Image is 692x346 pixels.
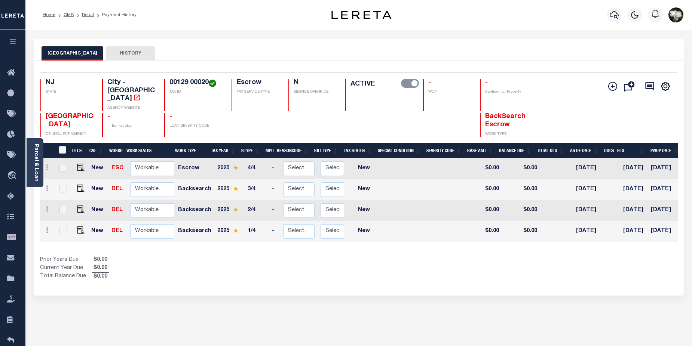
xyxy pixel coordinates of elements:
[311,143,341,158] th: BillType: activate to sort column ascending
[208,143,238,158] th: Tax Year: activate to sort column ascending
[46,79,94,87] h4: NJ
[88,221,109,242] td: New
[375,143,423,158] th: Special Condition: activate to sort column ascending
[107,79,155,103] h4: City - [GEOGRAPHIC_DATA]
[269,200,280,221] td: -
[573,221,607,242] td: [DATE]
[502,200,540,221] td: $0.00
[294,89,336,95] p: SERVICE OVERRIDE
[347,221,381,242] td: New
[347,158,381,179] td: New
[40,264,92,272] td: Current Year Due
[347,200,381,221] td: New
[269,158,280,179] td: -
[69,143,86,158] th: DTLS
[40,143,54,158] th: &nbsp;&nbsp;&nbsp;&nbsp;&nbsp;&nbsp;&nbsp;&nbsp;&nbsp;&nbsp;
[620,158,648,179] td: [DATE]
[88,179,109,200] td: New
[111,228,123,234] a: DEL
[86,143,106,158] th: CAL: activate to sort column ascending
[88,200,109,221] td: New
[263,143,274,158] th: MPO
[175,200,214,221] td: Backsearch
[169,113,172,120] span: -
[238,143,263,158] th: RType: activate to sort column ascending
[88,158,109,179] td: New
[496,143,534,158] th: Balance Due: activate to sort column ascending
[470,221,502,242] td: $0.00
[172,143,208,158] th: Work Type
[648,221,682,242] td: [DATE]
[485,79,488,86] span: -
[269,221,280,242] td: -
[573,179,607,200] td: [DATE]
[245,200,269,221] td: 2/4
[331,11,391,19] img: logo-dark.svg
[470,158,502,179] td: $0.00
[94,12,137,18] li: Payment History
[169,89,223,95] p: TAX ID
[123,143,174,158] th: Work Status
[470,200,502,221] td: $0.00
[601,143,614,158] th: Docs
[534,143,567,158] th: Total DLQ: activate to sort column ascending
[502,221,540,242] td: $0.00
[428,89,471,95] p: WOP
[485,132,533,137] p: WORK TYPE
[245,221,269,242] td: 1/4
[269,179,280,200] td: -
[214,200,245,221] td: 2025
[464,143,496,158] th: Base Amt: activate to sort column ascending
[7,171,19,181] i: travel_explore
[175,221,214,242] td: Backsearch
[106,143,123,158] th: WorkQ
[614,143,647,158] th: ELD: activate to sort column ascending
[46,113,93,128] span: [GEOGRAPHIC_DATA]
[214,158,245,179] td: 2025
[647,143,682,158] th: PWOP Date: activate to sort column ascending
[573,158,607,179] td: [DATE]
[175,158,214,179] td: Escrow
[92,256,109,264] span: $0.00
[111,186,123,192] a: DEL
[423,143,464,158] th: Severity Code: activate to sort column ascending
[92,273,109,281] span: $0.00
[341,143,375,158] th: Tax Status: activate to sort column ascending
[347,179,381,200] td: New
[233,165,238,170] img: Star.svg
[233,228,238,233] img: Star.svg
[169,79,223,87] h4: 00129 00020
[107,113,110,120] span: -
[428,79,431,86] span: -
[33,144,39,182] a: Parcel & Loan
[470,179,502,200] td: $0.00
[648,179,682,200] td: [DATE]
[214,179,245,200] td: 2025
[294,79,336,87] h4: N
[350,79,375,89] label: ACTIVE
[648,200,682,221] td: [DATE]
[245,179,269,200] td: 3/4
[573,200,607,221] td: [DATE]
[64,13,74,17] a: OMS
[40,272,92,281] td: Total Balance Due
[233,186,238,191] img: Star.svg
[82,13,94,17] a: Detail
[274,143,311,158] th: ReasonCode: activate to sort column ascending
[502,179,540,200] td: $0.00
[485,89,533,95] p: Confidential Property
[620,179,648,200] td: [DATE]
[54,143,70,158] th: &nbsp;
[111,207,123,213] a: DEL
[648,158,682,179] td: [DATE]
[169,123,223,129] p: LOAN SEVERITY CODE
[46,132,94,137] p: DELINQUENT AGENCY
[92,264,109,272] span: $0.00
[46,89,94,95] p: STATE
[40,256,92,264] td: Prior Years Due
[107,105,155,111] p: AGENCY WEBSITE
[567,143,601,158] th: As of Date: activate to sort column ascending
[502,158,540,179] td: $0.00
[42,46,103,61] button: [GEOGRAPHIC_DATA]
[175,179,214,200] td: Backsearch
